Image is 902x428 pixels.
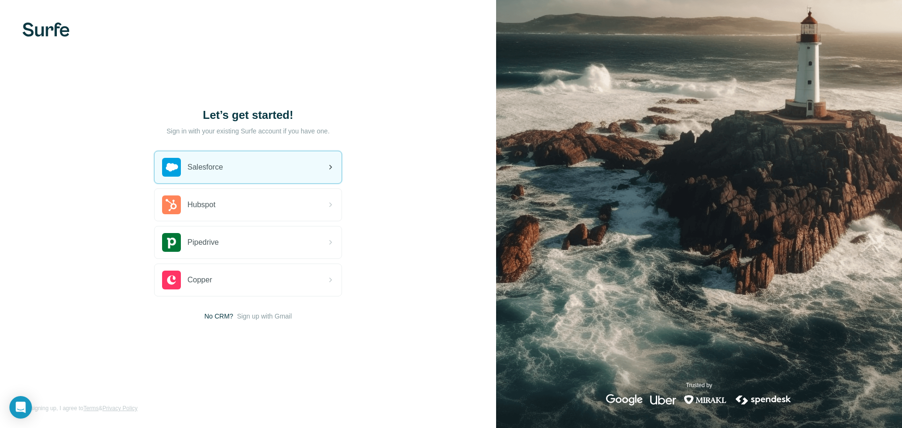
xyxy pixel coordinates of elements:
[102,405,138,412] a: Privacy Policy
[162,158,181,177] img: salesforce's logo
[23,23,70,37] img: Surfe's logo
[606,394,643,405] img: google's logo
[162,271,181,289] img: copper's logo
[686,381,712,389] p: Trusted by
[187,237,219,248] span: Pipedrive
[187,162,223,173] span: Salesforce
[684,394,727,405] img: mirakl's logo
[166,126,329,136] p: Sign in with your existing Surfe account if you have one.
[204,311,233,321] span: No CRM?
[83,405,99,412] a: Terms
[162,233,181,252] img: pipedrive's logo
[9,396,32,419] div: Open Intercom Messenger
[23,404,138,412] span: By signing up, I agree to &
[154,108,342,123] h1: Let’s get started!
[162,195,181,214] img: hubspot's logo
[650,394,676,405] img: uber's logo
[187,199,216,210] span: Hubspot
[187,274,212,286] span: Copper
[734,394,793,405] img: spendesk's logo
[237,311,292,321] button: Sign up with Gmail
